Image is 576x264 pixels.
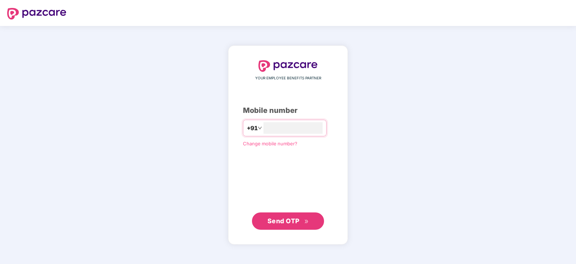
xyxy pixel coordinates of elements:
[252,212,324,230] button: Send OTPdouble-right
[243,105,333,116] div: Mobile number
[258,60,318,72] img: logo
[255,75,321,81] span: YOUR EMPLOYEE BENEFITS PARTNER
[258,126,262,130] span: down
[267,217,300,225] span: Send OTP
[247,124,258,133] span: +91
[304,219,309,224] span: double-right
[243,141,297,146] a: Change mobile number?
[7,8,66,19] img: logo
